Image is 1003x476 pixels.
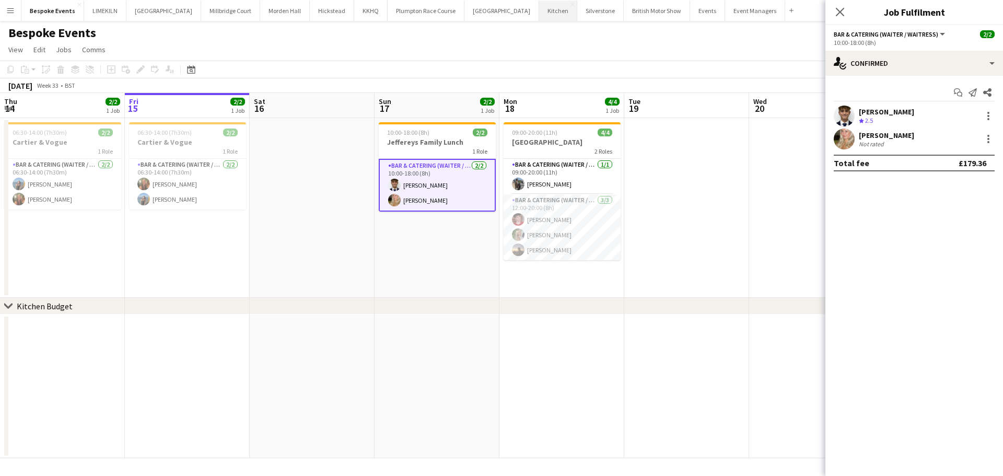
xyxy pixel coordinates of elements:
[34,82,61,89] span: Week 33
[231,107,244,114] div: 1 Job
[129,159,246,210] app-card-role: Bar & Catering (Waiter / waitress)2/206:30-14:00 (7h30m)[PERSON_NAME][PERSON_NAME]
[481,107,494,114] div: 1 Job
[129,97,138,106] span: Fri
[4,122,121,210] app-job-card: 06:30-14:00 (7h30m)2/2Cartier & Vogue1 RoleBar & Catering (Waiter / waitress)2/206:30-14:00 (7h30...
[106,98,120,106] span: 2/2
[223,147,238,155] span: 1 Role
[690,1,725,21] button: Events
[504,97,517,106] span: Mon
[859,131,914,140] div: [PERSON_NAME]
[627,102,640,114] span: 19
[82,45,106,54] span: Comms
[4,43,27,56] a: View
[8,45,23,54] span: View
[598,129,612,136] span: 4/4
[502,102,517,114] span: 18
[126,1,201,21] button: [GEOGRAPHIC_DATA]
[84,1,126,21] button: LIMEKILN
[379,137,496,147] h3: Jeffereys Family Lunch
[230,98,245,106] span: 2/2
[379,97,391,106] span: Sun
[223,129,238,136] span: 2/2
[379,122,496,212] app-job-card: 10:00-18:00 (8h)2/2Jeffereys Family Lunch1 RoleBar & Catering (Waiter / waitress)2/210:00-18:00 (...
[539,1,577,21] button: Kitchen
[464,1,539,21] button: [GEOGRAPHIC_DATA]
[512,129,557,136] span: 09:00-20:00 (11h)
[725,1,785,21] button: Event Managers
[3,102,17,114] span: 14
[834,39,995,47] div: 10:00-18:00 (8h)
[834,30,938,38] span: Bar & Catering (Waiter / waitress)
[13,129,67,136] span: 06:30-14:00 (7h30m)
[29,43,50,56] a: Edit
[959,158,986,168] div: £179.36
[387,129,429,136] span: 10:00-18:00 (8h)
[628,97,640,106] span: Tue
[377,102,391,114] span: 17
[752,102,767,114] span: 20
[504,159,621,194] app-card-role: Bar & Catering (Waiter / waitress)1/109:00-20:00 (11h)[PERSON_NAME]
[8,80,32,91] div: [DATE]
[753,97,767,106] span: Wed
[252,102,265,114] span: 16
[504,137,621,147] h3: [GEOGRAPHIC_DATA]
[65,82,75,89] div: BST
[106,107,120,114] div: 1 Job
[98,129,113,136] span: 2/2
[859,140,886,148] div: Not rated
[310,1,354,21] button: Hickstead
[137,129,192,136] span: 06:30-14:00 (7h30m)
[98,147,113,155] span: 1 Role
[4,137,121,147] h3: Cartier & Vogue
[834,30,947,38] button: Bar & Catering (Waiter / waitress)
[504,122,621,260] app-job-card: 09:00-20:00 (11h)4/4[GEOGRAPHIC_DATA]2 RolesBar & Catering (Waiter / waitress)1/109:00-20:00 (11h...
[605,98,620,106] span: 4/4
[33,45,45,54] span: Edit
[980,30,995,38] span: 2/2
[260,1,310,21] button: Morden Hall
[834,158,869,168] div: Total fee
[17,301,73,311] div: Kitchen Budget
[859,107,914,117] div: [PERSON_NAME]
[480,98,495,106] span: 2/2
[624,1,690,21] button: British Motor Show
[52,43,76,56] a: Jobs
[56,45,72,54] span: Jobs
[473,129,487,136] span: 2/2
[127,102,138,114] span: 15
[379,159,496,212] app-card-role: Bar & Catering (Waiter / waitress)2/210:00-18:00 (8h)[PERSON_NAME][PERSON_NAME]
[129,137,246,147] h3: Cartier & Vogue
[825,5,1003,19] h3: Job Fulfilment
[388,1,464,21] button: Plumpton Race Course
[825,51,1003,76] div: Confirmed
[472,147,487,155] span: 1 Role
[577,1,624,21] button: Silverstone
[504,194,621,260] app-card-role: Bar & Catering (Waiter / waitress)3/312:00-20:00 (8h)[PERSON_NAME][PERSON_NAME][PERSON_NAME]
[21,1,84,21] button: Bespoke Events
[865,117,873,124] span: 2.5
[129,122,246,210] app-job-card: 06:30-14:00 (7h30m)2/2Cartier & Vogue1 RoleBar & Catering (Waiter / waitress)2/206:30-14:00 (7h30...
[354,1,388,21] button: KKHQ
[254,97,265,106] span: Sat
[4,97,17,106] span: Thu
[78,43,110,56] a: Comms
[594,147,612,155] span: 2 Roles
[4,159,121,210] app-card-role: Bar & Catering (Waiter / waitress)2/206:30-14:00 (7h30m)[PERSON_NAME][PERSON_NAME]
[8,25,96,41] h1: Bespoke Events
[605,107,619,114] div: 1 Job
[201,1,260,21] button: Millbridge Court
